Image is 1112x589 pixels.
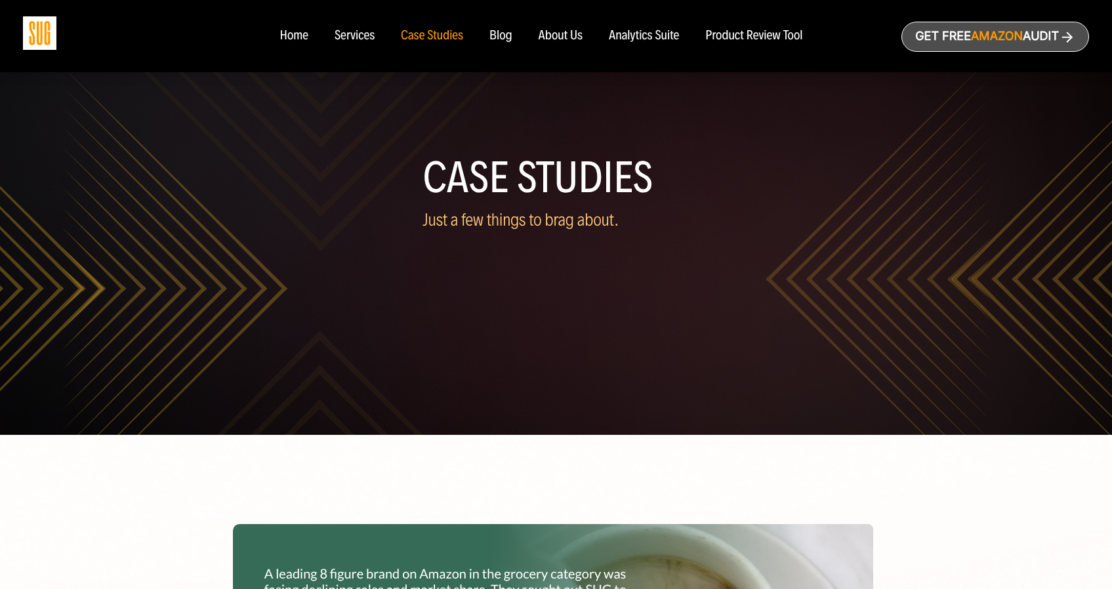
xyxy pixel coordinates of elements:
[23,16,56,50] img: Sug
[489,29,512,43] a: Blog
[971,30,1023,43] span: Amazon
[335,29,375,43] a: Services
[422,158,689,197] h1: Case Studies
[279,29,308,43] a: Home
[901,22,1089,52] a: Get freeAmazonAudit
[401,29,463,43] a: Case Studies
[705,29,802,43] a: Product Review Tool
[609,29,679,43] a: Analytics Suite
[422,209,619,230] span: Just a few things to brag about.
[539,29,583,43] a: About Us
